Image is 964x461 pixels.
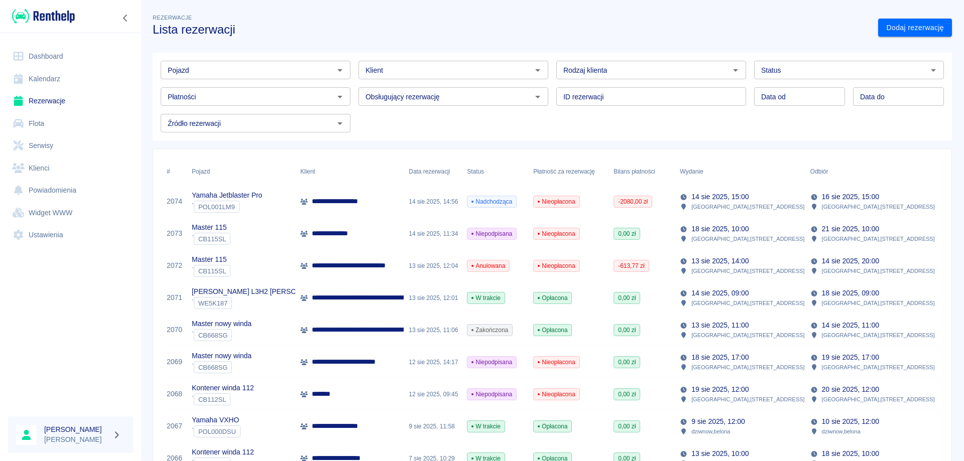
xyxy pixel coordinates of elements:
[194,332,231,339] span: CB668SG
[822,266,935,275] p: [GEOGRAPHIC_DATA] , [STREET_ADDRESS]
[192,383,254,393] p: Kontener winda 112
[853,87,944,106] input: DD.MM.YYYY
[192,425,240,437] div: `
[404,410,462,442] div: 9 sie 2025, 11:58
[467,293,505,302] span: W trakcie
[822,202,935,211] p: [GEOGRAPHIC_DATA] , [STREET_ADDRESS]
[822,320,879,331] p: 14 sie 2025, 11:00
[192,190,262,201] p: Yamaha Jetblaster Pro
[44,424,108,434] h6: [PERSON_NAME]
[300,158,315,186] div: Klient
[614,197,652,206] span: -2080,00 zł
[333,63,347,77] button: Otwórz
[192,393,254,405] div: `
[467,422,505,431] span: W trakcie
[118,12,133,25] button: Zwiń nawigację
[691,320,749,331] p: 13 sie 2025, 11:00
[614,293,640,302] span: 0,00 zł
[194,235,230,243] span: CB115SL
[153,15,192,21] span: Rezerwacje
[194,396,230,403] span: CB112SL
[691,256,749,266] p: 13 sie 2025, 14:00
[333,116,347,130] button: Otwórz
[878,19,952,37] a: Dodaj rezerwację
[534,358,579,367] span: Nieopłacona
[8,157,133,180] a: Klienci
[192,319,252,329] p: Master nowy winda
[531,90,545,104] button: Otwórz
[8,45,133,68] a: Dashboard
[12,8,75,25] img: Renthelp logo
[8,8,75,25] a: Renthelp logo
[691,395,804,404] p: [GEOGRAPHIC_DATA] , [STREET_ADDRESS]
[194,267,230,275] span: CB115SL
[192,351,252,361] p: Master nowy winda
[167,228,182,239] a: 2073
[691,427,730,436] p: dziwnow , belona
[691,416,745,427] p: 9 sie 2025, 12:00
[534,229,579,238] span: Nieopłacona
[467,229,516,238] span: Niepodpisana
[467,326,512,335] span: Zakończona
[333,90,347,104] button: Otwórz
[691,266,804,275] p: [GEOGRAPHIC_DATA] , [STREET_ADDRESS]
[533,158,595,186] div: Płatność za rezerwację
[404,346,462,378] div: 12 sie 2025, 14:17
[8,90,133,112] a: Rezerwacje
[404,282,462,314] div: 13 sie 2025, 12:01
[8,179,133,202] a: Powiadomienia
[192,297,327,309] div: `
[192,447,254,457] p: Kontener winda 112
[822,234,935,243] p: [GEOGRAPHIC_DATA] , [STREET_ADDRESS]
[404,250,462,282] div: 13 sie 2025, 12:04
[404,186,462,218] div: 14 sie 2025, 14:56
[167,292,182,303] a: 2071
[822,363,935,372] p: [GEOGRAPHIC_DATA] , [STREET_ADDRESS]
[534,390,579,399] span: Nieopłacona
[409,158,450,186] div: Data rezerwacji
[404,378,462,410] div: 12 sie 2025, 09:45
[162,158,187,186] div: #
[534,293,571,302] span: Opłacona
[194,299,231,307] span: WE5K187
[167,389,182,399] a: 2068
[167,357,182,367] a: 2069
[8,112,133,135] a: Flota
[822,256,879,266] p: 14 sie 2025, 20:00
[187,158,295,186] div: Pojazd
[614,261,648,270] span: -613,77 zł
[167,260,182,271] a: 2072
[810,158,828,186] div: Odbiór
[462,158,528,186] div: Status
[729,63,743,77] button: Otwórz
[192,254,230,265] p: Master 115
[534,422,571,431] span: Opłacona
[467,261,509,270] span: Anulowana
[822,224,879,234] p: 21 sie 2025, 10:00
[691,352,749,363] p: 18 sie 2025, 17:00
[691,234,804,243] p: [GEOGRAPHIC_DATA] , [STREET_ADDRESS]
[534,261,579,270] span: Nieopłacona
[192,415,240,425] p: Yamaha VXHO
[614,229,640,238] span: 0,00 zł
[528,158,609,186] div: Płatność za rezerwację
[614,358,640,367] span: 0,00 zł
[167,421,182,431] a: 2067
[614,422,640,431] span: 0,00 zł
[534,197,579,206] span: Nieopłacona
[153,23,870,37] h3: Lista rezerwacji
[822,448,879,459] p: 18 sie 2025, 10:00
[822,298,935,308] p: [GEOGRAPHIC_DATA] , [STREET_ADDRESS]
[8,134,133,157] a: Serwisy
[822,192,879,202] p: 16 sie 2025, 15:00
[822,427,861,436] p: dziwnow , belona
[609,158,675,186] div: Bilans płatności
[822,331,935,340] p: [GEOGRAPHIC_DATA] , [STREET_ADDRESS]
[691,448,749,459] p: 13 sie 2025, 10:00
[691,331,804,340] p: [GEOGRAPHIC_DATA] , [STREET_ADDRESS]
[8,68,133,90] a: Kalendarz
[404,314,462,346] div: 13 sie 2025, 11:06
[675,158,805,186] div: Wydanie
[194,364,231,371] span: CB668SG
[467,158,484,186] div: Status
